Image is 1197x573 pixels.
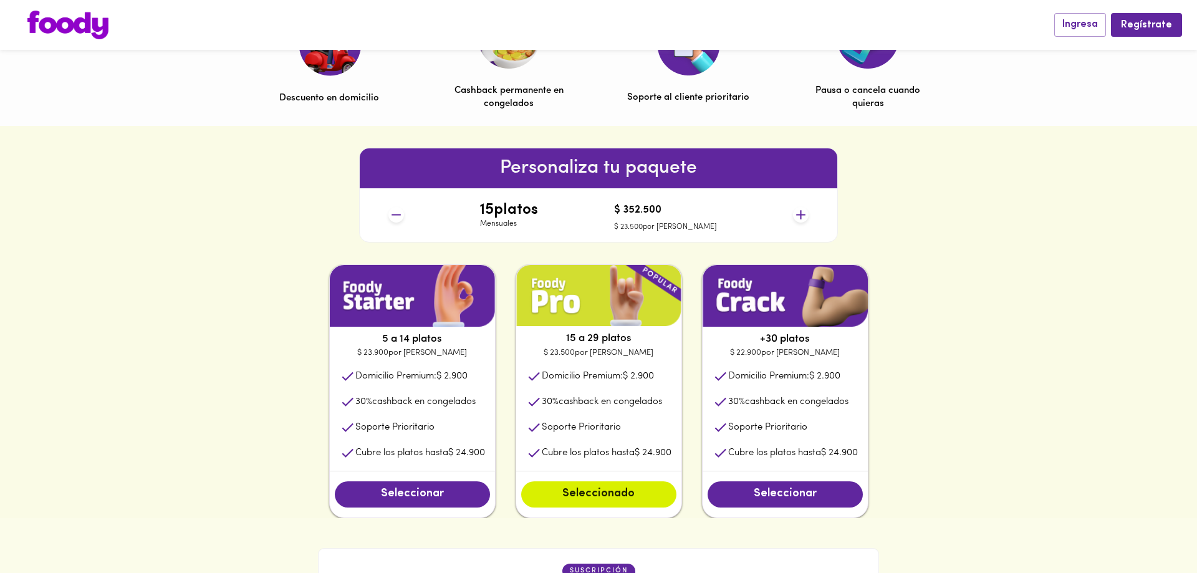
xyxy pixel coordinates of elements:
p: cashback en congelados [728,395,848,408]
p: Soporte Prioritario [542,421,621,434]
p: Descuento en domicilio [279,92,379,105]
p: $ 23.500 por [PERSON_NAME] [614,222,717,233]
p: Soporte Prioritario [728,421,807,434]
p: $ 22.900 por [PERSON_NAME] [703,347,868,359]
span: 30 % [728,397,745,407]
span: Seleccionado [534,488,664,501]
span: 30 % [355,397,372,407]
p: Pausa o cancela cuando quieras [807,84,929,111]
h4: 15 platos [480,202,538,218]
p: Domicilio Premium: [542,370,654,383]
span: Seleccionar [347,488,478,501]
span: $ 2.900 [623,372,654,381]
button: Seleccionar [708,481,863,508]
p: Domicilio Premium: [355,370,468,383]
span: Seleccionar [720,488,850,501]
p: +30 platos [703,332,868,347]
img: plan1 [516,265,681,327]
p: $ 23.500 por [PERSON_NAME] [516,347,681,359]
p: 15 a 29 platos [516,331,681,346]
span: Regístrate [1121,19,1172,31]
span: $ 2.900 [436,372,468,381]
p: Cubre los platos hasta $ 24.900 [542,446,671,460]
p: $ 23.900 por [PERSON_NAME] [330,347,495,359]
span: $ 2.900 [809,372,840,381]
p: Cubre los platos hasta $ 24.900 [728,446,858,460]
span: Ingresa [1062,19,1098,31]
iframe: Messagebird Livechat Widget [1125,501,1185,561]
img: plan1 [703,265,868,327]
p: cashback en congelados [542,395,662,408]
img: logo.png [27,11,108,39]
span: 30 % [542,397,559,407]
button: Regístrate [1111,13,1182,36]
p: Soporte al cliente prioritario [627,91,749,104]
p: Soporte Prioritario [355,421,435,434]
p: Cubre los platos hasta $ 24.900 [355,446,485,460]
h6: Personaliza tu paquete [360,153,837,183]
h4: $ 352.500 [614,205,717,216]
button: Ingresa [1054,13,1106,36]
p: Cashback permanente en congelados [448,84,570,111]
p: cashback en congelados [355,395,476,408]
img: plan1 [330,265,495,327]
button: Seleccionar [335,481,490,508]
p: 5 a 14 platos [330,332,495,347]
button: Seleccionado [521,481,676,508]
p: Mensuales [480,219,538,229]
p: Domicilio Premium: [728,370,840,383]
